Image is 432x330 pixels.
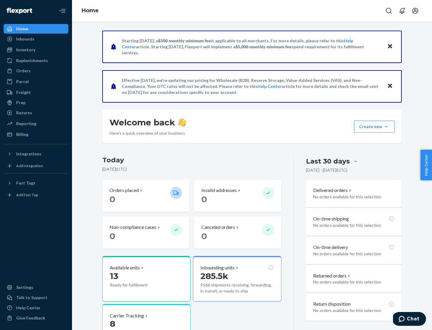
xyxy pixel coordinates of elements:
span: $500 monthly minimum fee [158,38,211,43]
div: Settings [16,284,33,290]
button: Delivered orders [313,187,352,194]
button: Integrations [4,149,68,159]
div: Reporting [16,121,36,127]
div: Integrations [16,151,41,157]
button: Canceled orders 0 [194,217,281,249]
a: Inbounds [4,34,68,44]
p: No orders available for this selection [313,307,394,313]
a: Billing [4,130,68,139]
p: 9166 shipments receiving, forwarding, in transit, or ready to ship [200,282,274,294]
button: Close [386,42,394,51]
span: 285.5k [200,271,228,281]
p: Inbounding units [200,264,235,271]
a: Add Integration [4,161,68,171]
a: Add Fast Tag [4,190,68,200]
a: Returns [4,108,68,118]
div: Add Fast Tag [16,192,38,197]
p: Invalid addresses [201,187,237,194]
p: On-time shipping [313,215,349,222]
button: Inbounding units285.5k9166 shipments receiving, forwarding, in transit, or ready to ship [193,256,281,301]
span: 13 [110,271,118,281]
div: Inventory [16,47,35,53]
p: Starting [DATE], a is applicable to all merchants. For more details, please refer to this article... [122,38,381,56]
div: Prep [16,100,25,106]
h1: Welcome back [109,117,186,128]
button: Give Feedback [4,313,68,323]
p: Here’s a quick overview of your business [109,130,186,136]
ol: breadcrumbs [77,2,103,19]
span: 8 [110,319,115,329]
a: Home [4,24,68,34]
div: Fast Tags [16,180,35,186]
p: Canceled orders [201,224,235,231]
button: Create new [354,121,394,133]
div: Give Feedback [16,315,45,321]
img: hand-wave emoji [178,118,186,127]
p: Return disposition [313,301,351,307]
div: Replenishments [16,58,48,64]
span: 0 [201,231,207,241]
button: Available units13Ready for fulfillment [102,256,190,301]
div: Orders [16,68,31,74]
p: No orders available for this selection [313,279,394,285]
button: Fast Tags [4,178,68,188]
div: Parcel [16,79,29,85]
button: Open Search Box [383,5,395,17]
img: Flexport logo [7,8,32,14]
button: Non-compliance cases 0 [102,217,189,249]
p: Available units [110,264,140,271]
span: 0 [201,194,207,204]
p: No orders available for this selection [313,222,394,228]
p: On-time delivery [313,244,348,251]
h3: Today [102,155,281,165]
div: Inbounds [16,36,34,42]
div: Last 30 days [306,157,350,166]
p: No orders available for this selection [313,251,394,257]
div: Home [16,26,28,32]
a: Help Center [257,84,282,89]
button: Close Navigation [56,5,68,17]
a: Settings [4,283,68,292]
div: Talk to Support [16,295,47,301]
button: Open notifications [396,5,408,17]
a: Prep [4,98,68,107]
a: Inventory [4,45,68,55]
p: [DATE] ( UTC ) [102,166,281,172]
button: Invalid addresses 0 [194,180,281,212]
iframe: Opens a widget where you can chat to one of our agents [393,312,426,327]
button: Open account menu [409,5,421,17]
span: 0 [109,231,115,241]
button: Help Center [420,150,432,180]
p: Non-compliance cases [109,224,156,231]
button: Talk to Support [4,293,68,302]
span: $5,000 monthly minimum fee [235,44,292,49]
div: Freight [16,89,31,95]
a: Parcel [4,77,68,86]
a: Freight [4,88,68,97]
a: Home [82,7,99,14]
p: Carrier Tracking [110,312,144,319]
button: Returned orders [313,272,351,279]
button: Close [386,82,394,91]
a: Help Center [4,303,68,313]
div: Add Integration [16,163,43,168]
p: Ready for fulfillment [110,282,165,288]
a: Orders [4,66,68,76]
a: Replenishments [4,56,68,65]
button: Orders placed 0 [102,180,189,212]
div: Billing [16,131,28,137]
p: [DATE] - [DATE] ( UTC ) [306,167,347,173]
p: Orders placed [109,187,139,194]
span: 0 [109,194,115,204]
div: Returns [16,110,32,116]
div: Help Center [16,305,40,311]
p: No orders available for this selection [313,194,394,200]
p: Effective [DATE], we're updating our pricing for Wholesale (B2B), Reserve Storage, Value-Added Se... [122,77,381,95]
a: Reporting [4,119,68,128]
